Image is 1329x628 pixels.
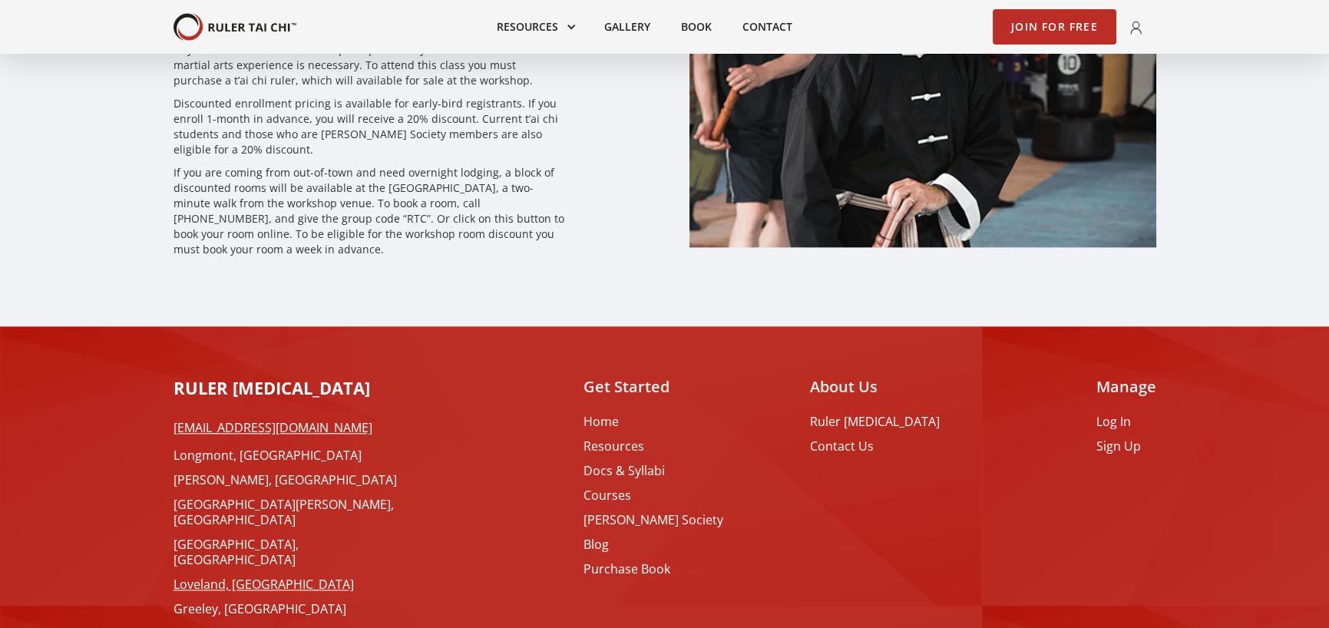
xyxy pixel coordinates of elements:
div: Resources [481,10,589,44]
a: Home [584,414,723,429]
p: Anyone can attend this workshop- no prior study of t’ai chi ch’uan or other martial arts experien... [174,42,567,88]
a: Blog [584,537,723,552]
a: Gallery [589,10,666,44]
a: [PERSON_NAME], [GEOGRAPHIC_DATA] [174,472,419,488]
a: Ruler [MEDICAL_DATA] [810,414,940,429]
a: [EMAIL_ADDRESS][DOMAIN_NAME] [174,420,419,435]
a: RULER [MEDICAL_DATA] [174,375,370,408]
a: [GEOGRAPHIC_DATA], [GEOGRAPHIC_DATA] [174,537,419,567]
a: Contact [727,10,808,44]
a: Log In [1096,414,1156,429]
a: Join for Free [993,9,1116,45]
a: home [174,13,296,41]
a: [PERSON_NAME] Society [584,512,723,527]
p: Discounted enrollment pricing is available for early-bird registrants. If you enroll 1-month in a... [174,96,567,157]
h2: Get Started [584,375,723,398]
a: Purchase Book [584,561,723,577]
a: Longmont, [GEOGRAPHIC_DATA] [174,448,419,463]
a: Loveland, [GEOGRAPHIC_DATA] [174,577,419,592]
a: Docs & Syllabi [584,463,723,478]
a: Greeley, [GEOGRAPHIC_DATA] [174,601,419,616]
a: Book [666,10,727,44]
a: [GEOGRAPHIC_DATA][PERSON_NAME], [GEOGRAPHIC_DATA] [174,497,419,527]
a: Courses [584,488,723,503]
img: Your Brand Name [174,13,296,41]
p: If you are coming from out-of-town and need overnight lodging, a block of discounted rooms will b... [174,165,567,257]
a: Resources [584,438,723,454]
a: Contact Us [810,438,940,454]
h2: About Us [810,375,940,398]
h2: Manage [1096,375,1156,398]
a: Sign Up [1096,438,1156,454]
